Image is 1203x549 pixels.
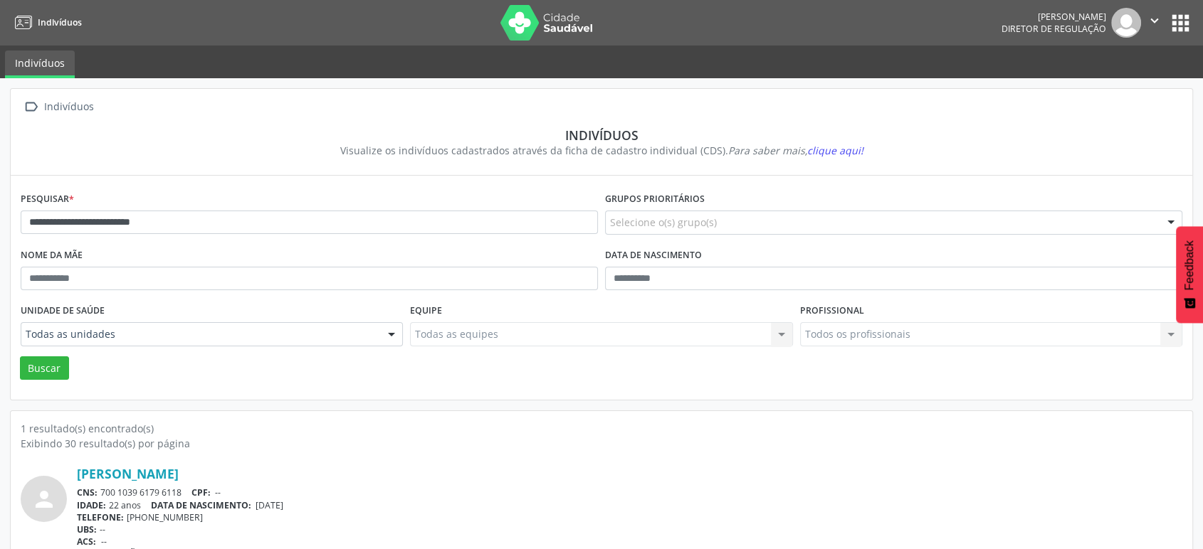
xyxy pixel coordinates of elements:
button: Feedback - Mostrar pesquisa [1176,226,1203,323]
label: Unidade de saúde [21,300,105,322]
div: [PHONE_NUMBER] [77,511,1182,523]
a:  Indivíduos [21,97,96,117]
label: Grupos prioritários [605,188,705,210]
span: UBS: [77,523,97,535]
a: Indivíduos [5,50,75,78]
span: Diretor de regulação [1002,23,1106,35]
span: Indivíduos [38,16,82,28]
div: Indivíduos [41,97,96,117]
i:  [1147,13,1162,28]
div: Exibindo 30 resultado(s) por página [21,436,1182,451]
label: Equipe [410,300,442,322]
label: Profissional [800,300,864,322]
label: Data de nascimento [605,245,702,267]
i:  [21,97,41,117]
button: apps [1168,11,1193,36]
div: -- [77,523,1182,535]
span: Feedback [1183,240,1196,290]
div: 1 resultado(s) encontrado(s) [21,421,1182,436]
span: Todas as unidades [26,327,374,341]
span: clique aqui! [807,144,863,157]
div: [PERSON_NAME] [1002,11,1106,23]
div: Indivíduos [31,127,1172,143]
i: Para saber mais, [728,144,863,157]
label: Pesquisar [21,188,74,210]
span: IDADE: [77,499,106,511]
a: Indivíduos [10,11,82,34]
span: -- [101,535,107,548]
span: CPF: [191,486,211,499]
img: img [1111,8,1141,38]
span: TELEFONE: [77,511,124,523]
a: [PERSON_NAME] [77,466,179,481]
div: 700 1039 6179 6118 [77,486,1182,499]
span: Selecione o(s) grupo(s) [610,215,717,230]
span: CNS: [77,486,98,499]
div: 22 anos [77,499,1182,511]
button:  [1141,8,1168,38]
label: Nome da mãe [21,245,83,267]
span: -- [215,486,221,499]
span: ACS: [77,535,96,548]
span: DATA DE NASCIMENTO: [151,499,251,511]
button: Buscar [20,356,69,380]
div: Visualize os indivíduos cadastrados através da ficha de cadastro individual (CDS). [31,143,1172,158]
span: [DATE] [256,499,283,511]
